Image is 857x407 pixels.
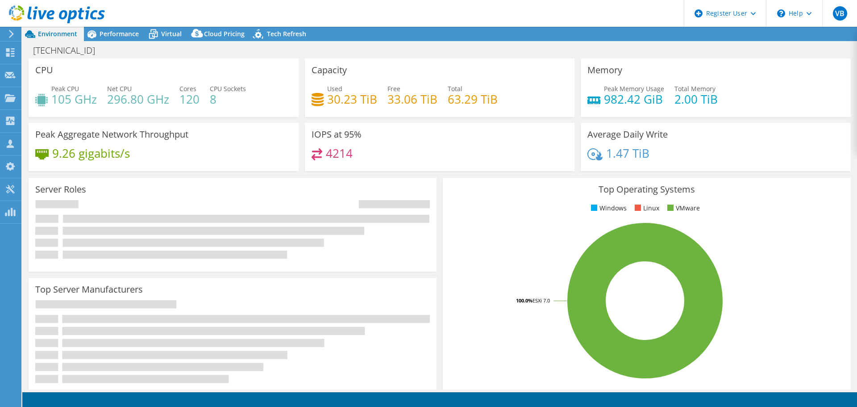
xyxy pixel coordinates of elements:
h4: 8 [210,94,246,104]
span: Tech Refresh [267,29,306,38]
span: Virtual [161,29,182,38]
h3: Peak Aggregate Network Throughput [35,130,188,139]
h4: 30.23 TiB [327,94,377,104]
h4: 1.47 TiB [606,148,649,158]
svg: \n [777,9,785,17]
span: Peak CPU [51,84,79,93]
h4: 2.00 TiB [674,94,718,104]
h3: Top Server Manufacturers [35,285,143,294]
h1: [TECHNICAL_ID] [29,46,109,55]
h4: 105 GHz [51,94,97,104]
h4: 63.29 TiB [448,94,498,104]
li: VMware [665,203,700,213]
h3: Memory [587,65,622,75]
span: Performance [100,29,139,38]
span: Free [387,84,400,93]
span: Total [448,84,462,93]
span: VB [833,6,847,21]
span: Net CPU [107,84,132,93]
h4: 4214 [326,148,353,158]
h3: Server Roles [35,185,86,194]
span: Peak Memory Usage [604,84,664,93]
span: Cores [179,84,196,93]
tspan: ESXi 7.0 [533,297,550,304]
li: Linux [632,203,659,213]
h4: 296.80 GHz [107,94,169,104]
span: Total Memory [674,84,716,93]
h3: Capacity [312,65,347,75]
h4: 120 [179,94,200,104]
h3: Average Daily Write [587,130,668,139]
h4: 9.26 gigabits/s [52,148,130,158]
h3: IOPS at 95% [312,130,362,139]
span: Cloud Pricing [204,29,245,38]
span: Environment [38,29,77,38]
tspan: 100.0% [516,297,533,304]
h3: CPU [35,65,53,75]
h4: 33.06 TiB [387,94,437,104]
span: CPU Sockets [210,84,246,93]
span: Used [327,84,342,93]
h3: Top Operating Systems [449,185,844,194]
li: Windows [589,203,627,213]
h4: 982.42 GiB [604,94,664,104]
